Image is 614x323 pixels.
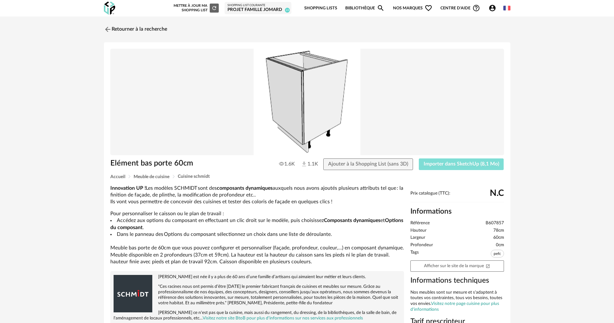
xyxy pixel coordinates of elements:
[410,260,504,272] a: Afficher sur le site de la marqueOpen In New icon
[410,228,427,234] span: Hauteur
[493,235,504,241] span: 60cm
[114,274,152,313] img: brand logo
[491,250,504,257] span: pefc
[419,158,504,170] button: Importer dans SketchUp (8,1 Mo)
[134,175,169,179] span: Meuble de cuisine
[472,4,480,12] span: Help Circle Outline icon
[217,186,273,191] b: composants dynamiques
[488,4,499,12] span: Account Circle icon
[110,174,504,179] div: Breadcrumb
[114,284,401,306] p: "Ces racines nous ont permis d’être [DATE] le premier fabricant français de cuisines et meubles s...
[301,161,307,167] img: Téléchargements
[324,218,380,223] b: Composants dynamiques
[279,161,295,167] span: 1.6K
[488,4,496,12] span: Account Circle icon
[410,191,504,203] div: Prix catalogue (TTC):
[424,161,499,167] span: Importer dans SketchUp (8,1 Mo)
[393,1,432,16] span: Nos marques
[110,175,125,179] span: Accueil
[104,2,115,15] img: OXP
[110,185,404,266] div: Pour personnaliser le caisson ou le plan de travail : Meuble bas porte de 60cm que vous pouvez co...
[503,5,510,12] img: fr
[104,25,112,33] img: svg+xml;base64,PHN2ZyB3aWR0aD0iMjQiIGhlaWdodD0iMjQiIHZpZXdCb3g9IjAgMCAyNCAyNCIgZmlsbD0ibm9uZSIgeG...
[227,4,288,13] a: Shopping List courante Projet Famille Jomard 24
[410,276,504,285] h3: Informations techniques
[410,242,433,248] span: Profondeur
[301,161,311,168] span: 1.1K
[410,235,425,241] span: Largeur
[328,161,408,167] span: Ajouter à la Shopping List (sans 3D)
[410,220,430,226] span: Référence
[410,250,419,259] span: Tags
[493,228,504,234] span: 78cm
[178,174,210,179] span: Cuisine schmidt
[172,4,219,13] div: Mettre à jour ma Shopping List
[110,185,404,206] p: Les modèles SCHMIDT sont des auxquels nous avons ajoutés plusieurs attributs tel que : la finitio...
[345,1,385,16] a: BibliothèqueMagnify icon
[110,218,404,230] b: Options du composant
[104,22,167,36] a: Retourner à la recherche
[410,301,499,312] a: Visitez notre page cuisine pour plus d'informations
[285,8,290,13] span: 24
[486,220,504,226] span: B607857
[110,186,146,191] b: Innovation UP !
[110,158,271,168] h1: Elément bas porte 60cm
[227,4,288,7] div: Shopping List courante
[410,207,504,216] h2: Informations
[304,1,337,16] a: Shopping Lists
[110,231,404,238] li: Dans le panneau des Options du composant sélectionnez un choix dans une liste de déroulante.
[227,7,288,13] div: Projet Famille Jomard
[425,4,432,12] span: Heart Outline icon
[110,217,404,231] li: Accédez aux options du composant en effectuant un clic droit sur le modèle, puis choisissez et .
[410,290,504,312] div: Nos meubles sont sur mesure et s'adaptent à toutes vos contraintes, tous vos besoins, toutes vos ...
[377,4,385,12] span: Magnify icon
[110,49,504,155] img: Product pack shot
[114,310,401,321] p: [PERSON_NAME] ce n'est pas que la cuisine, mais aussi du rangement, du dressing, de la bibliothèq...
[440,4,480,12] span: Centre d'aideHelp Circle Outline icon
[490,191,504,196] span: N.C
[323,158,413,170] button: Ajouter à la Shopping List (sans 3D)
[486,263,490,268] span: Open In New icon
[203,316,363,320] a: Visitez notre site BtoB pour plus d'informations sur nos services aux professionnels
[114,274,401,280] p: [PERSON_NAME] est née il y a plus de 60 ans d’une famille d’artisans qui aimaient leur métier et ...
[496,242,504,248] span: 0cm
[211,6,217,10] span: Refresh icon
